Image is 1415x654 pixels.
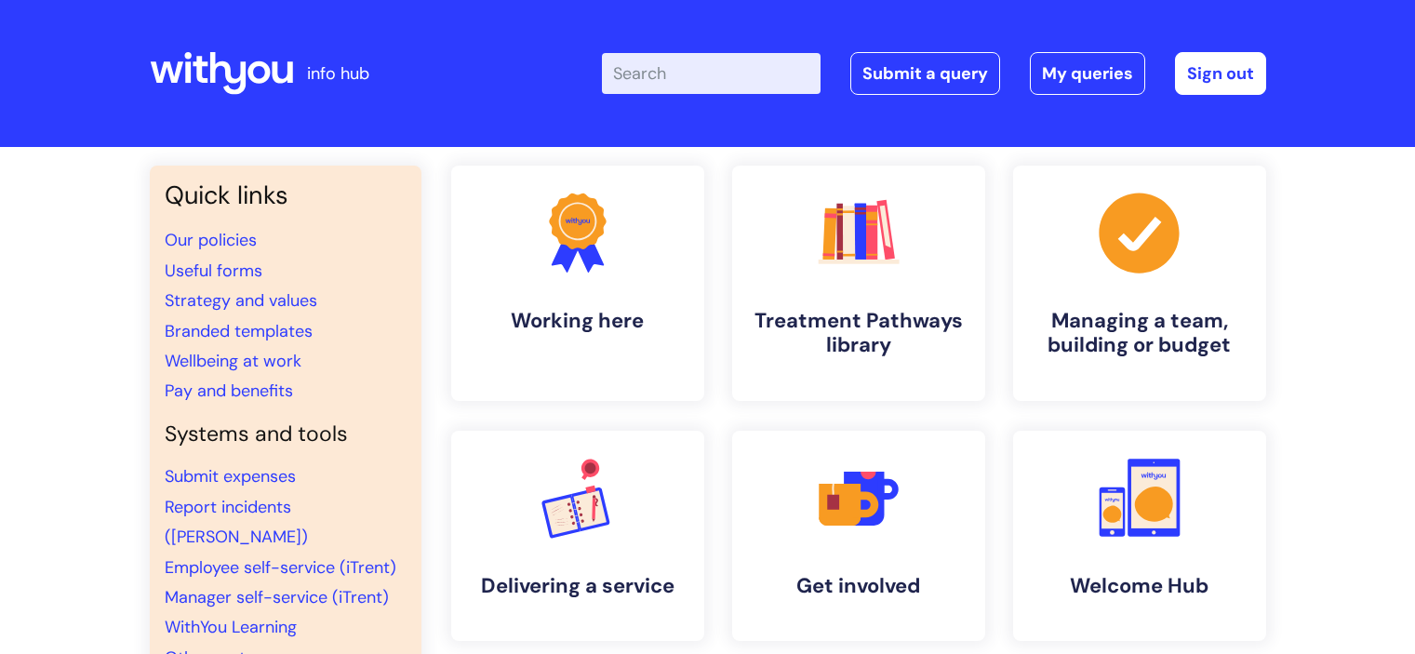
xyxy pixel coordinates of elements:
[451,431,704,641] a: Delivering a service
[747,574,970,598] h4: Get involved
[165,586,389,608] a: Manager self-service (iTrent)
[165,229,257,251] a: Our policies
[165,289,317,312] a: Strategy and values
[165,556,396,579] a: Employee self-service (iTrent)
[732,166,985,401] a: Treatment Pathways library
[165,380,293,402] a: Pay and benefits
[165,421,407,447] h4: Systems and tools
[165,616,297,638] a: WithYou Learning
[1013,431,1266,641] a: Welcome Hub
[747,309,970,358] h4: Treatment Pathways library
[850,52,1000,95] a: Submit a query
[165,350,301,372] a: Wellbeing at work
[451,166,704,401] a: Working here
[732,431,985,641] a: Get involved
[165,496,308,548] a: Report incidents ([PERSON_NAME])
[466,574,689,598] h4: Delivering a service
[165,260,262,282] a: Useful forms
[165,180,407,210] h3: Quick links
[165,320,313,342] a: Branded templates
[466,309,689,333] h4: Working here
[1028,574,1251,598] h4: Welcome Hub
[602,53,821,94] input: Search
[602,52,1266,95] div: | -
[1030,52,1145,95] a: My queries
[1013,166,1266,401] a: Managing a team, building or budget
[1175,52,1266,95] a: Sign out
[307,59,369,88] p: info hub
[1028,309,1251,358] h4: Managing a team, building or budget
[165,465,296,487] a: Submit expenses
